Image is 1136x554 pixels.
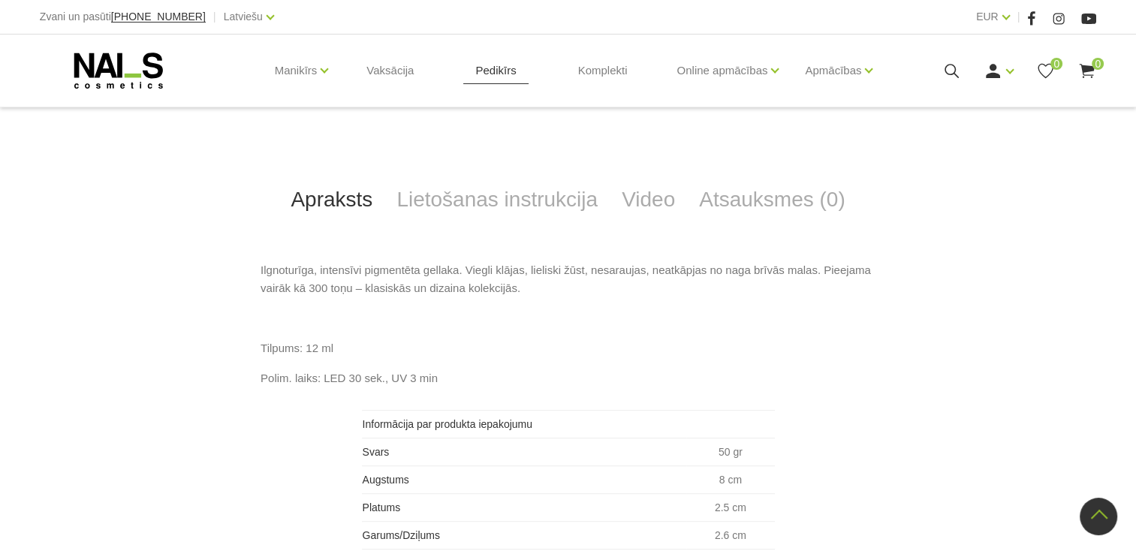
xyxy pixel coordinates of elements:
p: 50 gr [694,446,767,458]
a: Apmācības [805,41,861,101]
a: Latviešu [224,8,263,26]
a: Atsauksmes (0) [687,175,857,224]
span: 0 [1050,58,1062,70]
a: Pedikīrs [463,35,528,107]
th: Garums/Dziļums [362,521,687,549]
a: Manikīrs [275,41,318,101]
a: EUR [976,8,999,26]
span: | [1017,8,1020,26]
a: Lietošanas instrukcija [384,175,610,224]
span: 0 [1092,58,1104,70]
a: Apraksts [279,175,384,224]
p: Polim. laiks: LED 30 sek., UV 3 min [261,369,875,387]
th: Platums [362,493,687,521]
div: Zvani un pasūti [40,8,206,26]
p: 8 cm [694,474,767,486]
p: 2.5 cm [694,501,767,513]
a: Video [610,175,687,224]
a: 0 [1036,62,1055,80]
th: Svars [362,438,687,465]
a: Vaksācija [354,35,426,107]
p: 2.6 cm [694,529,767,541]
a: Komplekti [566,35,640,107]
a: 0 [1077,62,1096,80]
th: Informācija par produkta iepakojumu [362,410,687,438]
p: Tilpums: 12 ml [261,339,875,357]
a: Online apmācības [676,41,767,101]
th: Augstums [362,465,687,493]
p: Ilgnoturīga, intensīvi pigmentēta gellaka. Viegli klājas, lieliski žūst, nesaraujas, neatkāpjas n... [261,261,875,297]
a: [PHONE_NUMBER] [111,11,206,23]
span: | [213,8,216,26]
